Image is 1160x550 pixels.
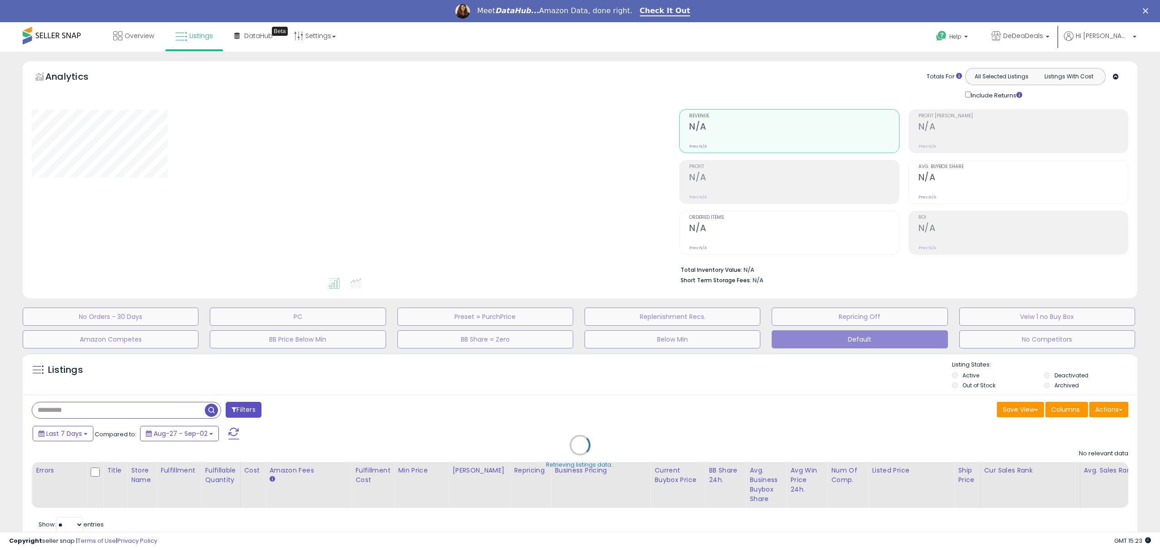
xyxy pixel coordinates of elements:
div: Include Returns [958,90,1033,100]
span: Listings [189,31,213,40]
div: Totals For [927,72,962,81]
h5: Analytics [45,70,106,85]
h2: N/A [918,172,1128,184]
a: DeDeaDeals [985,22,1056,52]
div: Retrieving listings data.. [546,461,614,469]
img: Profile image for Georgie [455,4,470,19]
a: Overview [106,22,161,49]
span: DataHub [244,31,273,40]
a: Listings [169,22,220,49]
i: Get Help [936,30,947,42]
span: Ordered Items [689,215,899,220]
button: Default [772,330,947,348]
span: Hi [PERSON_NAME] [1076,31,1130,40]
a: Settings [287,22,343,49]
small: Prev: N/A [689,245,707,251]
span: Help [949,33,962,40]
b: Total Inventory Value: [681,266,742,274]
button: All Selected Listings [968,71,1035,82]
button: Listings With Cost [1035,71,1102,82]
b: Short Term Storage Fees: [681,276,751,284]
small: Prev: N/A [689,194,707,200]
div: Close [1143,8,1152,14]
button: No Competitors [959,330,1135,348]
small: Prev: N/A [918,194,936,200]
button: Amazon Competes [23,330,198,348]
a: DataHub [227,22,280,49]
button: Veiw 1 no Buy Box [959,308,1135,326]
a: Check It Out [640,6,691,16]
small: Prev: N/A [918,144,936,149]
h2: N/A [918,223,1128,235]
span: Avg. Buybox Share [918,164,1128,169]
small: Prev: N/A [689,144,707,149]
div: seller snap | | [9,537,157,545]
span: Revenue [689,114,899,119]
button: Repricing Off [772,308,947,326]
small: Prev: N/A [918,245,936,251]
button: Replenishment Recs. [585,308,760,326]
span: ROI [918,215,1128,220]
button: No Orders - 30 Days [23,308,198,326]
button: PC [210,308,386,326]
i: DataHub... [495,6,539,15]
a: Hi [PERSON_NAME] [1064,31,1136,52]
div: Tooltip anchor [272,27,288,36]
span: Profit [689,164,899,169]
button: BB Price Below Min [210,330,386,348]
button: Preset = PurchPrice [397,308,573,326]
a: Help [929,24,977,52]
button: Below Min [585,330,760,348]
span: DeDeaDeals [1003,31,1043,40]
h2: N/A [689,172,899,184]
h2: N/A [689,223,899,235]
button: BB Share = Zero [397,330,573,348]
h2: N/A [689,121,899,134]
div: Meet Amazon Data, done right. [477,6,633,15]
span: Overview [125,31,154,40]
h2: N/A [918,121,1128,134]
li: N/A [681,264,1121,275]
span: Profit [PERSON_NAME] [918,114,1128,119]
strong: Copyright [9,536,42,545]
span: N/A [753,276,764,285]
